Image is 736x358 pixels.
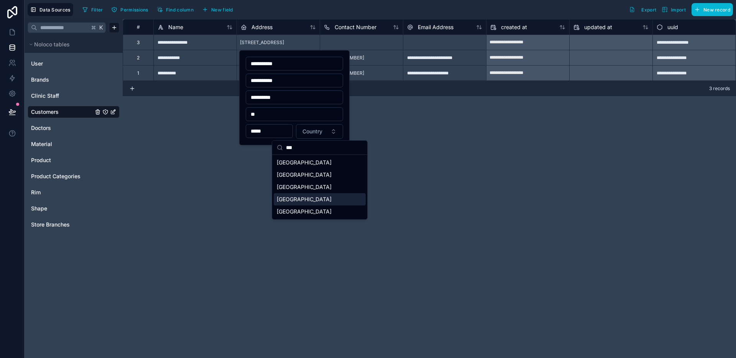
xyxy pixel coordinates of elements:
[31,92,59,100] span: Clinic Staff
[108,4,151,15] button: Permissions
[129,24,148,30] div: #
[31,156,93,164] a: Product
[692,3,733,16] button: New record
[274,193,366,205] div: [GEOGRAPHIC_DATA]
[137,39,140,46] div: 3
[418,23,453,31] span: Email Address
[302,128,322,135] span: Country
[31,189,93,196] a: Rim
[31,221,93,228] a: Store Branches
[28,186,120,199] div: Rim
[34,41,70,48] span: Noloco tables
[120,7,148,13] span: Permissions
[199,4,236,15] button: New field
[31,124,51,132] span: Doctors
[31,172,80,180] span: Product Categories
[91,7,103,13] span: Filter
[335,23,376,31] span: Contact Number
[671,7,686,13] span: Import
[31,124,93,132] a: Doctors
[703,7,730,13] span: New record
[28,138,120,150] div: Material
[667,23,678,31] span: uuid
[272,155,367,219] div: Suggestions
[31,205,47,212] span: Shape
[31,221,70,228] span: Store Branches
[709,85,730,92] span: 3 records
[28,154,120,166] div: Product
[99,25,104,30] span: K
[166,7,194,13] span: Find column
[31,205,93,212] a: Shape
[28,106,120,118] div: Customers
[31,172,93,180] a: Product Categories
[28,57,120,70] div: User
[31,189,41,196] span: Rim
[274,181,366,193] div: [GEOGRAPHIC_DATA]
[584,23,612,31] span: updated at
[28,3,73,16] button: Data Sources
[274,205,366,218] div: [GEOGRAPHIC_DATA]
[79,4,106,15] button: Filter
[28,122,120,134] div: Doctors
[211,7,233,13] span: New field
[274,169,366,181] div: [GEOGRAPHIC_DATA]
[296,124,343,139] button: Select Button
[31,76,93,84] a: Brands
[168,23,183,31] span: Name
[28,170,120,182] div: Product Categories
[31,140,93,148] a: Material
[501,23,527,31] span: created at
[28,90,120,102] div: Clinic Staff
[31,156,51,164] span: Product
[28,202,120,215] div: Shape
[274,156,366,169] div: [GEOGRAPHIC_DATA]
[641,7,656,13] span: Export
[31,60,93,67] a: User
[39,7,71,13] span: Data Sources
[28,74,120,86] div: Brands
[688,3,733,16] a: New record
[154,4,196,15] button: Find column
[137,55,140,61] div: 2
[108,4,154,15] a: Permissions
[240,39,284,46] span: [STREET_ADDRESS]
[31,140,52,148] span: Material
[28,218,120,231] div: Store Branches
[626,3,659,16] button: Export
[251,23,273,31] span: Address
[28,39,115,50] button: Noloco tables
[31,108,93,116] a: Customers
[31,76,49,84] span: Brands
[31,108,59,116] span: Customers
[137,70,139,76] div: 1
[31,60,43,67] span: User
[659,3,688,16] button: Import
[31,92,93,100] a: Clinic Staff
